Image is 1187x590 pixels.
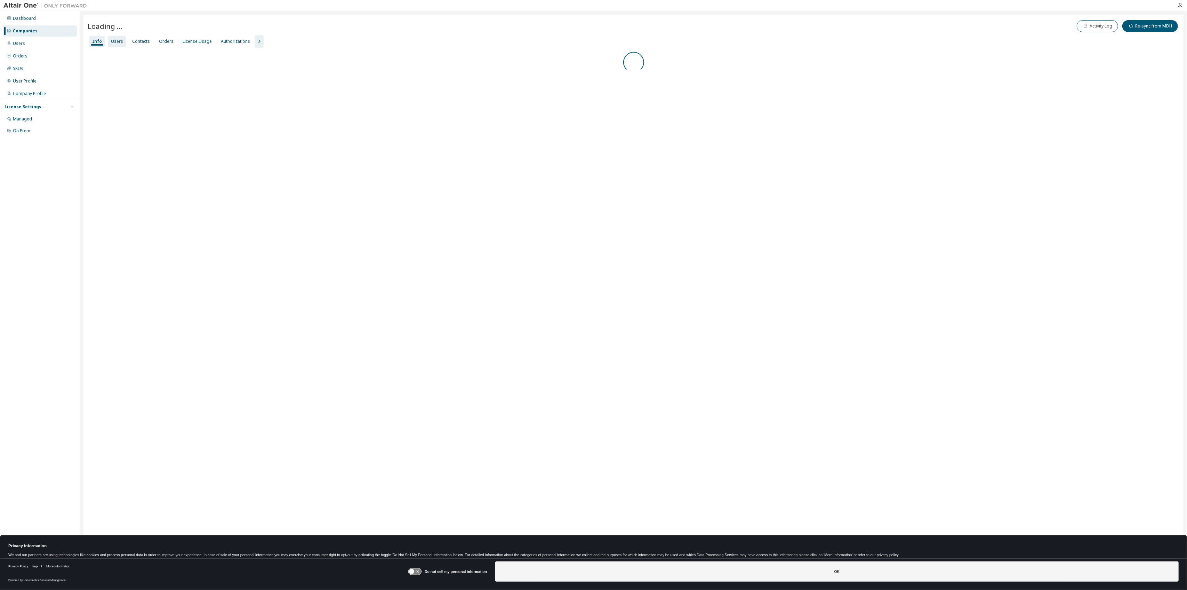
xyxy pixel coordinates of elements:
[5,104,41,110] div: License Settings
[13,53,27,59] div: Orders
[183,39,212,44] div: License Usage
[13,128,30,134] div: On Prem
[13,28,38,34] div: Companies
[1122,20,1178,32] button: Re-sync from MDH
[1077,20,1118,32] button: Activity Log
[159,39,174,44] div: Orders
[13,66,23,71] div: SKUs
[221,39,250,44] div: Authorizations
[132,39,150,44] div: Contacts
[92,39,102,44] div: Info
[3,2,90,9] img: Altair One
[13,16,36,21] div: Dashboard
[13,91,46,96] div: Company Profile
[13,41,25,46] div: Users
[13,116,32,122] div: Managed
[111,39,123,44] div: Users
[13,78,37,84] div: User Profile
[88,21,122,31] span: Loading ...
